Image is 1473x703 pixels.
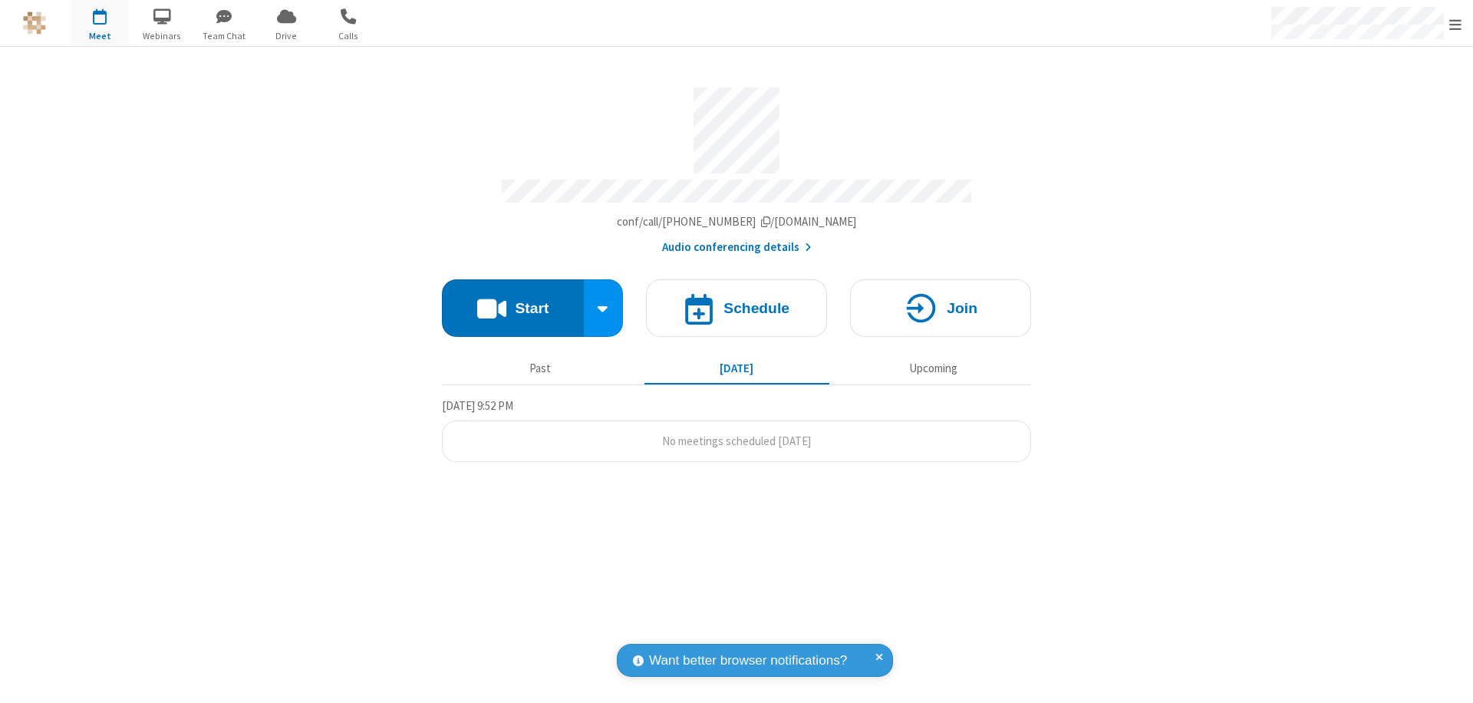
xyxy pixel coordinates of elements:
[584,279,624,337] div: Start conference options
[448,354,633,383] button: Past
[649,651,847,671] span: Want better browser notifications?
[644,354,829,383] button: [DATE]
[133,29,191,43] span: Webinars
[442,397,1031,463] section: Today's Meetings
[850,279,1031,337] button: Join
[515,301,549,315] h4: Start
[617,214,857,229] span: Copy my meeting room link
[442,76,1031,256] section: Account details
[196,29,253,43] span: Team Chat
[947,301,977,315] h4: Join
[723,301,789,315] h4: Schedule
[617,213,857,231] button: Copy my meeting room linkCopy my meeting room link
[442,398,513,413] span: [DATE] 9:52 PM
[320,29,377,43] span: Calls
[646,279,827,337] button: Schedule
[258,29,315,43] span: Drive
[841,354,1026,383] button: Upcoming
[71,29,129,43] span: Meet
[23,12,46,35] img: QA Selenium DO NOT DELETE OR CHANGE
[442,279,584,337] button: Start
[662,239,812,256] button: Audio conferencing details
[662,434,811,448] span: No meetings scheduled [DATE]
